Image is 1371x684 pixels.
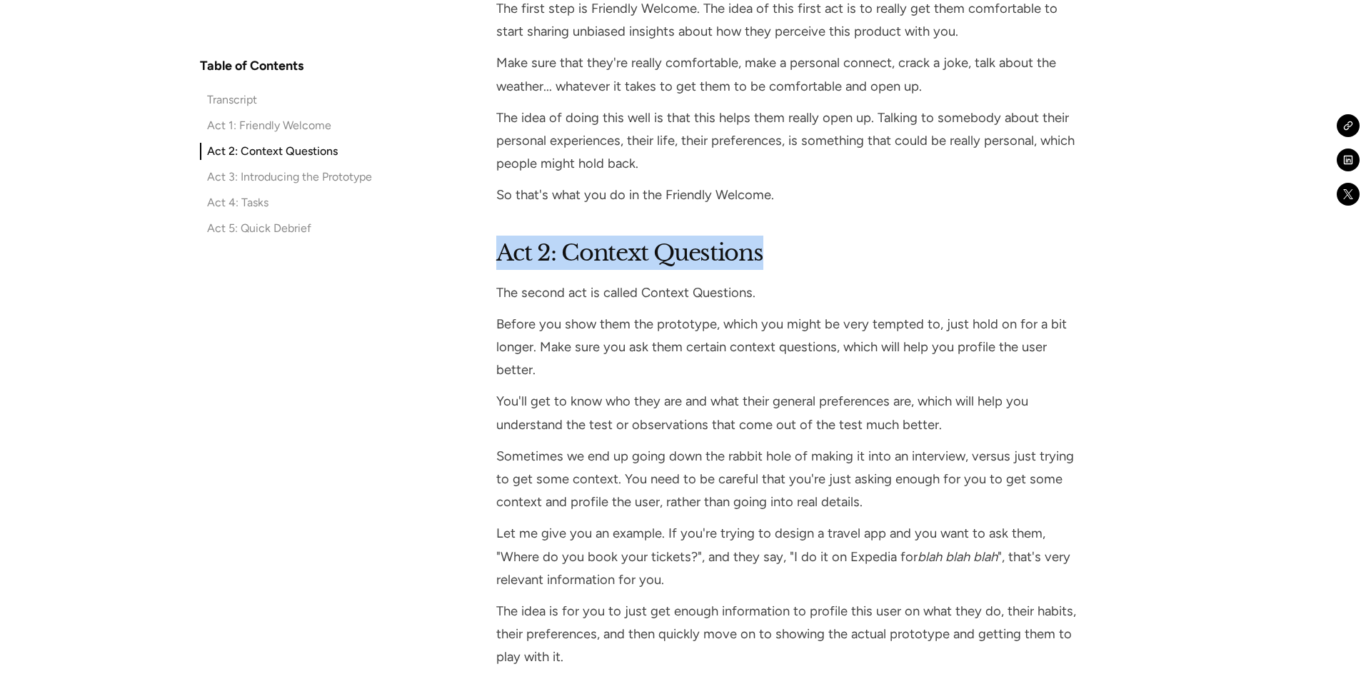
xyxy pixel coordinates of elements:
div: Act 3: Introducing the Prototype [207,169,372,186]
p: Before you show them the prototype, which you might be very tempted to, just hold on for a bit lo... [496,313,1078,382]
a: Act 2: Context Questions [200,143,372,160]
a: Act 5: Quick Debrief [200,220,372,237]
p: Sometimes we end up going down the rabbit hole of making it into an interview, versus just trying... [496,445,1078,514]
a: Act 3: Introducing the Prototype [200,169,372,186]
p: Make sure that they're really comfortable, make a personal connect, crack a joke, talk about the ... [496,51,1078,97]
p: So that's what you do in the Friendly Welcome. [496,183,1078,206]
div: Act 1: Friendly Welcome [207,117,331,134]
div: Act 2: Context Questions [207,143,338,160]
em: blah blah blah [918,549,998,565]
div: Act 5: Quick Debrief [207,220,311,237]
p: Let me give you an example. If you're trying to design a travel app and you want to ask them, "Wh... [496,522,1078,591]
p: You'll get to know who they are and what their general preferences are, which will help you under... [496,390,1078,436]
div: Transcript [207,91,257,109]
h4: Table of Contents [200,57,303,74]
p: The idea of doing this well is that this helps them really open up. Talking to somebody about the... [496,106,1078,176]
a: Transcript [200,91,372,109]
p: The second act is called Context Questions. [496,281,1078,304]
a: Act 1: Friendly Welcome [200,117,372,134]
a: Act 4: Tasks [200,194,372,211]
p: The idea is for you to just get enough information to profile this user on what they do, their ha... [496,600,1078,669]
h2: Act 2: Context Questions [496,236,1078,270]
div: Act 4: Tasks [207,194,268,211]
